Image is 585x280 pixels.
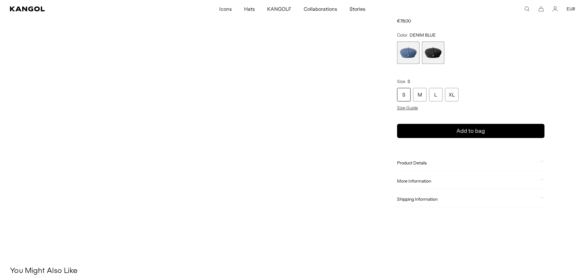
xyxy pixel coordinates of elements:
div: 2 of 2 [422,41,444,64]
div: M [413,88,427,102]
span: Color [397,32,408,38]
label: Black [422,41,444,64]
label: DENIM BLUE [397,41,419,64]
span: Add to bag [456,127,485,135]
a: Account [552,6,558,12]
div: L [429,88,443,102]
span: €78,00 [397,18,411,24]
div: 1 of 2 [397,41,419,64]
a: Kangol [10,6,146,11]
button: Cart [538,6,544,12]
span: Product Details [397,160,537,166]
div: S [397,88,411,102]
span: Size Guide [397,105,418,111]
h3: You Might Also Like [10,266,575,276]
span: Shipping Information [397,197,537,202]
span: More Information [397,179,537,184]
span: Size [397,79,405,85]
div: XL [445,88,458,102]
span: DENIM BLUE [410,32,436,38]
span: S [408,79,410,85]
button: EUR [567,6,575,12]
button: Add to bag [397,124,544,138]
summary: Search here [524,6,530,12]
